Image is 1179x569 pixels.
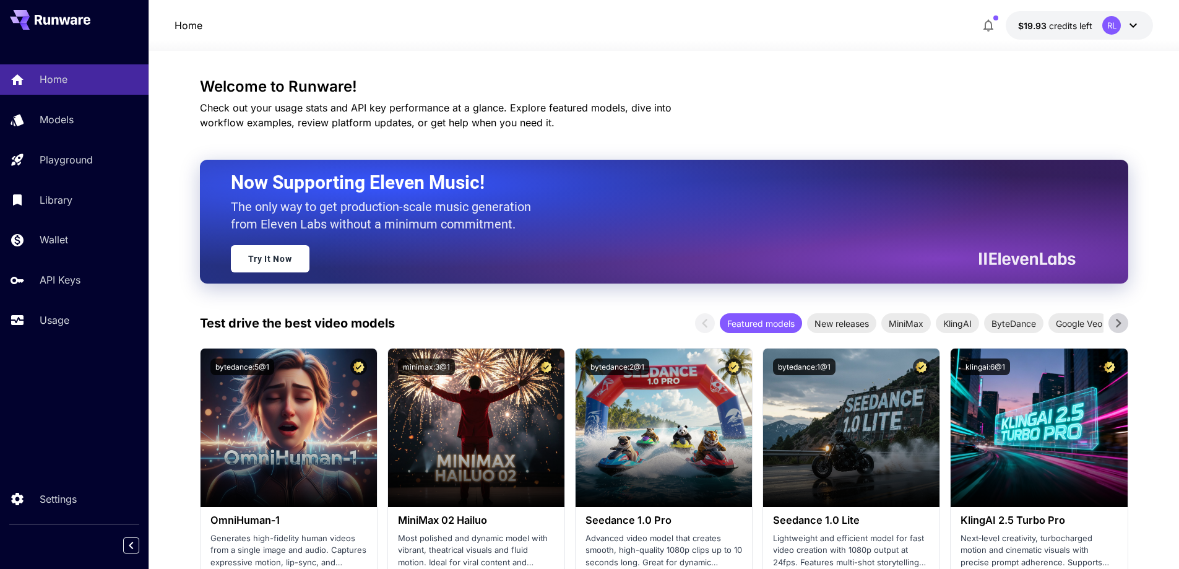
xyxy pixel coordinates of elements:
[210,515,367,526] h3: OmniHuman‑1
[398,532,555,569] p: Most polished and dynamic model with vibrant, theatrical visuals and fluid motion. Ideal for vira...
[961,515,1117,526] h3: KlingAI 2.5 Turbo Pro
[720,317,802,330] span: Featured models
[1006,11,1153,40] button: $19.9306RL
[1048,317,1110,330] span: Google Veo
[1102,16,1121,35] div: RL
[881,317,931,330] span: MiniMax
[961,532,1117,569] p: Next‑level creativity, turbocharged motion and cinematic visuals with precise prompt adherence. S...
[807,317,876,330] span: New releases
[201,349,377,507] img: alt
[200,78,1128,95] h3: Welcome to Runware!
[773,358,836,375] button: bytedance:1@1
[388,349,564,507] img: alt
[1018,19,1092,32] div: $19.9306
[231,198,540,233] p: The only way to get production-scale music generation from Eleven Labs without a minimum commitment.
[200,314,395,332] p: Test drive the best video models
[773,515,930,526] h3: Seedance 1.0 Lite
[398,358,455,375] button: minimax:3@1
[984,317,1043,330] span: ByteDance
[585,532,742,569] p: Advanced video model that creates smooth, high-quality 1080p clips up to 10 seconds long. Great f...
[1048,313,1110,333] div: Google Veo
[210,532,367,569] p: Generates high-fidelity human videos from a single image and audio. Captures expressive motion, l...
[175,18,202,33] nav: breadcrumb
[1018,20,1049,31] span: $19.93
[398,515,555,526] h3: MiniMax 02 Hailuo
[175,18,202,33] a: Home
[913,358,930,375] button: Certified Model – Vetted for best performance and includes a commercial license.
[961,358,1010,375] button: klingai:6@1
[720,313,802,333] div: Featured models
[123,537,139,554] button: Collapse sidebar
[40,272,80,287] p: API Keys
[200,102,672,129] span: Check out your usage stats and API key performance at a glance. Explore featured models, dive int...
[210,358,274,375] button: bytedance:5@1
[40,72,67,87] p: Home
[725,358,742,375] button: Certified Model – Vetted for best performance and includes a commercial license.
[936,313,979,333] div: KlingAI
[538,358,555,375] button: Certified Model – Vetted for best performance and includes a commercial license.
[40,112,74,127] p: Models
[585,515,742,526] h3: Seedance 1.0 Pro
[1049,20,1092,31] span: credits left
[40,152,93,167] p: Playground
[951,349,1127,507] img: alt
[231,171,1066,194] h2: Now Supporting Eleven Music!
[763,349,939,507] img: alt
[585,358,649,375] button: bytedance:2@1
[1101,358,1118,375] button: Certified Model – Vetted for best performance and includes a commercial license.
[132,534,149,557] div: Collapse sidebar
[773,532,930,569] p: Lightweight and efficient model for fast video creation with 1080p output at 24fps. Features mult...
[350,358,367,375] button: Certified Model – Vetted for best performance and includes a commercial license.
[881,313,931,333] div: MiniMax
[576,349,752,507] img: alt
[40,232,68,247] p: Wallet
[231,245,309,272] a: Try It Now
[40,313,69,328] p: Usage
[936,317,979,330] span: KlingAI
[984,313,1043,333] div: ByteDance
[40,193,72,207] p: Library
[807,313,876,333] div: New releases
[40,492,77,506] p: Settings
